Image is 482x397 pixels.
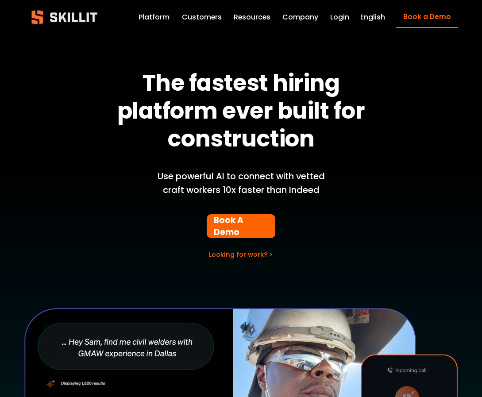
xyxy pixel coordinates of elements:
div: language picker [360,11,385,23]
a: Company [282,11,318,23]
a: Book A Demo [207,214,275,238]
span: English [360,12,385,23]
a: Book a Demo [396,6,458,28]
a: Login [330,11,349,23]
a: folder dropdown [234,11,270,23]
a: Customers [182,11,222,23]
a: Platform [139,11,170,23]
a: Looking for work? > [209,250,273,259]
span: Resources [234,12,270,23]
img: Skillit [24,4,104,31]
p: Use powerful AI to connect with vetted craft workers 10x faster than Indeed [152,170,330,198]
strong: The fastest hiring platform ever built for construction [117,67,370,154]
